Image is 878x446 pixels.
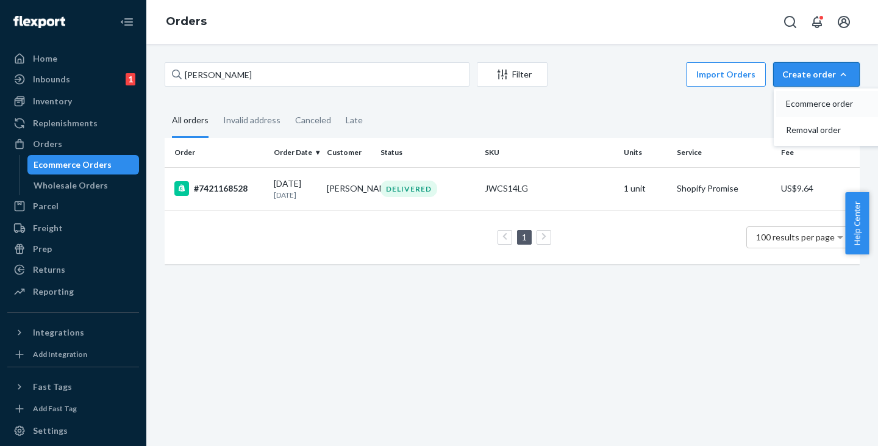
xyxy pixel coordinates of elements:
div: Freight [33,222,63,234]
span: Removal order [786,126,862,134]
th: Order [165,138,269,167]
div: Integrations [33,326,84,339]
th: Status [376,138,480,167]
div: Orders [33,138,62,150]
div: Late [346,104,363,136]
a: Prep [7,239,139,259]
button: Open notifications [805,10,829,34]
div: Prep [33,243,52,255]
a: Reporting [7,282,139,301]
button: Integrations [7,323,139,342]
div: Ecommerce Orders [34,159,112,171]
div: 1 [126,73,135,85]
button: Open Search Box [778,10,802,34]
div: Inventory [33,95,72,107]
div: Invalid address [223,104,280,136]
div: DELIVERED [380,181,437,197]
a: Wholesale Orders [27,176,140,195]
p: Shopify Promise [677,182,771,195]
button: Fast Tags [7,377,139,397]
div: Wholesale Orders [34,179,108,192]
a: Page 1 is your current page [519,232,529,242]
div: Parcel [33,200,59,212]
a: Parcel [7,196,139,216]
th: Units [619,138,672,167]
button: Close Navigation [115,10,139,34]
a: Replenishments [7,113,139,133]
th: SKU [480,138,619,167]
span: Ecommerce order [786,99,862,108]
input: Search orders [165,62,469,87]
a: Settings [7,421,139,441]
th: Service [672,138,776,167]
td: [PERSON_NAME] [322,167,375,210]
button: Open account menu [832,10,856,34]
img: Flexport logo [13,16,65,28]
ol: breadcrumbs [156,4,216,40]
a: Freight [7,218,139,238]
a: Add Fast Tag [7,401,139,416]
button: Help Center [845,192,869,254]
td: 1 unit [619,167,672,210]
a: Orders [166,15,207,28]
div: All orders [172,104,209,138]
button: Filter [477,62,548,87]
button: Create orderEcommerce orderRemoval order [773,62,860,87]
a: Add Integration [7,347,139,362]
a: Home [7,49,139,68]
div: Returns [33,264,65,276]
th: Order Date [269,138,322,167]
div: Fast Tags [33,381,72,393]
a: Ecommerce Orders [27,155,140,174]
div: Home [33,52,57,65]
div: Add Fast Tag [33,403,77,414]
div: JWCS14LG [485,182,614,195]
td: US$9.64 [776,167,860,210]
a: Orders [7,134,139,154]
span: 100 results per page [756,232,835,242]
div: Filter [477,68,547,81]
button: Import Orders [686,62,766,87]
div: Reporting [33,286,74,298]
div: Customer [327,147,370,157]
a: Inbounds1 [7,70,139,89]
div: [DATE] [274,178,317,200]
div: #7421168528 [174,181,264,196]
div: Create order [782,68,851,81]
th: Fee [776,138,860,167]
a: Returns [7,260,139,279]
div: Canceled [295,104,331,136]
a: Inventory [7,92,139,111]
div: Add Integration [33,349,87,359]
div: Inbounds [33,73,70,85]
p: [DATE] [274,190,317,200]
div: Settings [33,425,68,437]
div: Replenishments [33,117,98,129]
